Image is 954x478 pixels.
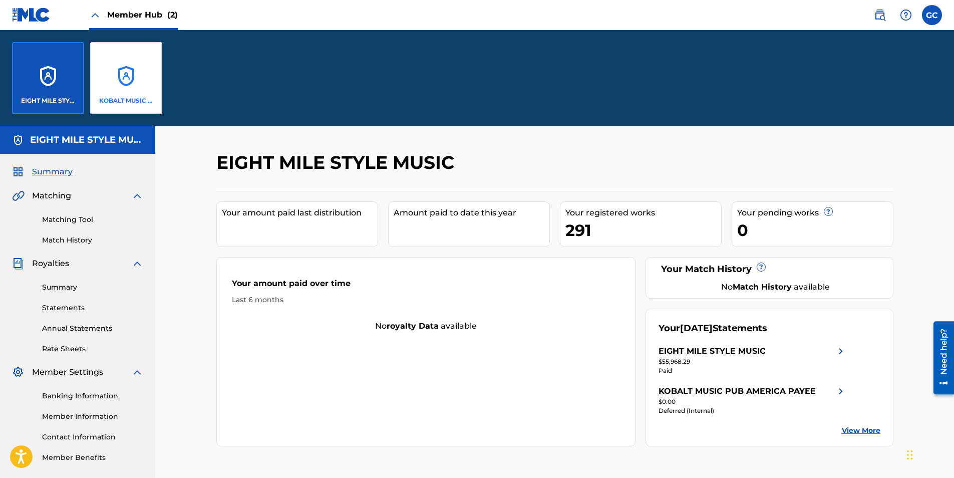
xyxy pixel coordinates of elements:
a: Summary [42,282,143,293]
strong: Match History [733,282,792,292]
a: Annual Statements [42,323,143,334]
span: Royalties [32,258,69,270]
span: Member Hub [107,9,178,21]
div: Amount paid to date this year [394,207,549,219]
a: EIGHT MILE STYLE MUSICright chevron icon$55,968.29Paid [659,345,847,375]
div: 0 [737,219,893,242]
a: Member Information [42,411,143,422]
div: Your pending works [737,207,893,219]
span: (2) [167,10,178,20]
span: Summary [32,166,73,178]
img: expand [131,366,143,378]
a: Banking Information [42,391,143,401]
h2: EIGHT MILE STYLE MUSIC [216,151,459,174]
div: Your registered works [565,207,721,219]
strong: royalty data [387,321,439,331]
a: AccountsKOBALT MUSIC PUB AMERICA INC [90,42,162,114]
img: help [900,9,912,21]
img: expand [131,190,143,202]
div: Help [896,5,916,25]
span: ? [824,207,832,215]
img: right chevron icon [835,345,847,357]
a: Contact Information [42,432,143,442]
div: User Menu [922,5,942,25]
img: expand [131,258,143,270]
div: Paid [659,366,847,375]
a: View More [842,425,880,436]
iframe: Chat Widget [904,430,954,478]
div: $55,968.29 [659,357,847,366]
a: Public Search [870,5,890,25]
img: Accounts [12,134,24,146]
img: Royalties [12,258,24,270]
img: MLC Logo [12,8,51,22]
div: Your amount paid over time [232,278,620,295]
img: search [874,9,886,21]
img: Close [89,9,101,21]
div: 291 [565,219,721,242]
img: Matching [12,190,25,202]
a: Matching Tool [42,214,143,225]
div: No available [217,320,635,332]
a: Member Benefits [42,452,143,463]
span: Matching [32,190,71,202]
div: KOBALT MUSIC PUB AMERICA PAYEE [659,385,816,397]
a: Rate Sheets [42,344,143,354]
a: Match History [42,235,143,246]
div: $0.00 [659,397,847,406]
h5: EIGHT MILE STYLE MUSIC [30,134,143,146]
span: Member Settings [32,366,103,378]
div: Your amount paid last distribution [222,207,378,219]
p: EIGHT MILE STYLE MUSIC [21,96,76,105]
span: [DATE] [680,323,713,334]
img: Member Settings [12,366,24,378]
a: SummarySummary [12,166,73,178]
iframe: Resource Center [926,318,954,398]
span: ? [757,263,765,271]
div: Your Statements [659,322,767,335]
img: right chevron icon [835,385,847,397]
div: Last 6 months [232,295,620,305]
div: Deferred (Internal) [659,406,847,415]
div: Drag [907,440,913,470]
div: Your Match History [659,263,880,276]
img: Summary [12,166,24,178]
div: No available [671,281,880,293]
div: EIGHT MILE STYLE MUSIC [659,345,766,357]
a: Statements [42,303,143,313]
p: KOBALT MUSIC PUB AMERICA INC [99,96,154,105]
a: KOBALT MUSIC PUB AMERICA PAYEEright chevron icon$0.00Deferred (Internal) [659,385,847,415]
a: AccountsEIGHT MILE STYLE MUSIC [12,42,84,114]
